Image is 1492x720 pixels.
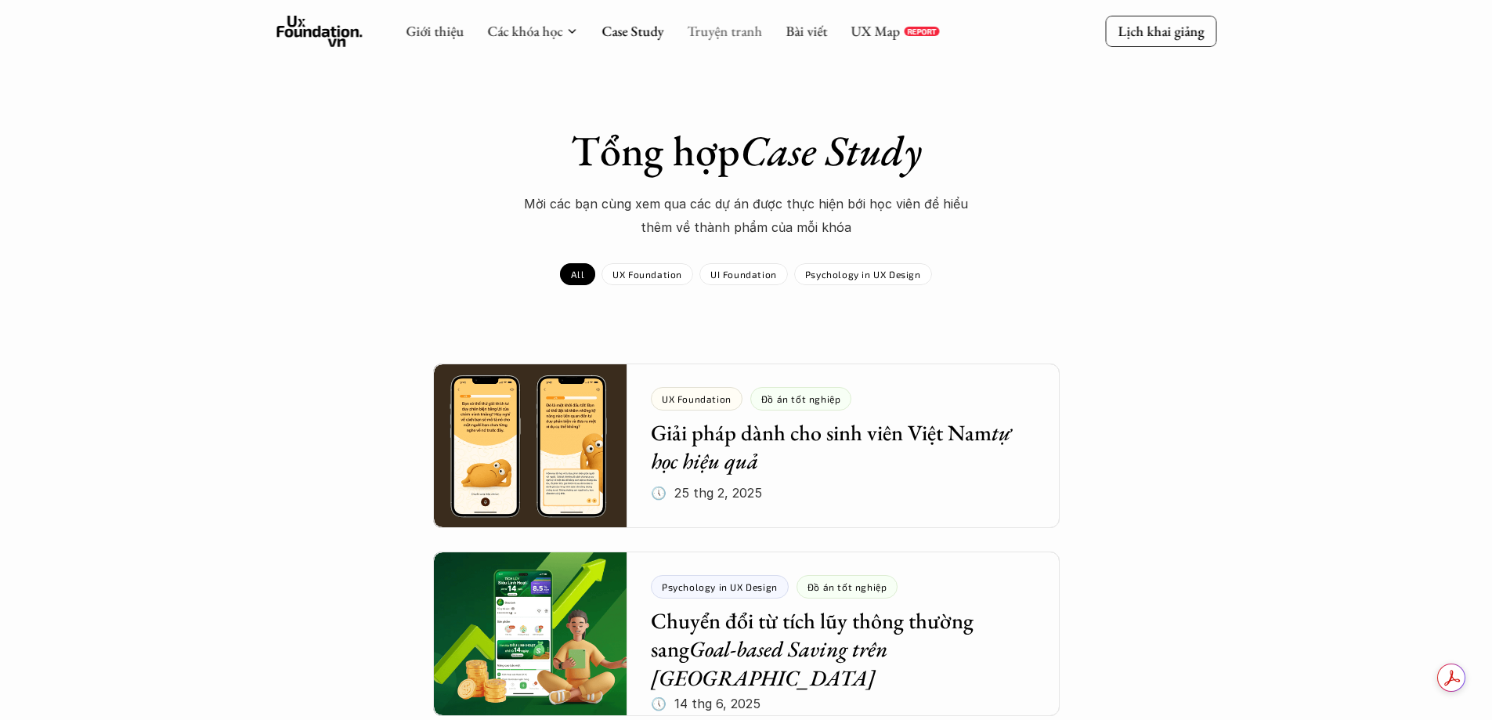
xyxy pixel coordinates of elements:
a: Case Study [601,22,663,40]
p: Psychology in UX Design [805,269,921,280]
p: All [571,269,584,280]
a: UX FoundationĐồ án tốt nghiệpGiải pháp dành cho sinh viên Việt Namtự học hiệu quả🕔 25 thg 2, 2025 [433,364,1060,528]
a: Psychology in UX Design [794,263,932,285]
a: Giới thiệu [406,22,464,40]
p: Mời các bạn cùng xem qua các dự án được thực hiện bới học viên để hiểu thêm về thành phẩm của mỗi... [511,192,981,240]
h1: Tổng hợp [472,125,1021,176]
a: Các khóa học [487,22,562,40]
em: Case Study [740,123,922,178]
p: Lịch khai giảng [1118,22,1204,40]
p: UX Foundation [612,269,682,280]
a: Lịch khai giảng [1105,16,1216,46]
a: UX Map [851,22,900,40]
a: Truyện tranh [687,22,762,40]
p: REPORT [907,27,936,36]
a: UI Foundation [699,263,788,285]
a: UX Foundation [601,263,693,285]
a: Psychology in UX DesignĐồ án tốt nghiệpChuyển đổi từ tích lũy thông thường sangGoal-based Saving ... [433,552,1060,716]
a: Bài viết [786,22,827,40]
p: UI Foundation [710,269,777,280]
